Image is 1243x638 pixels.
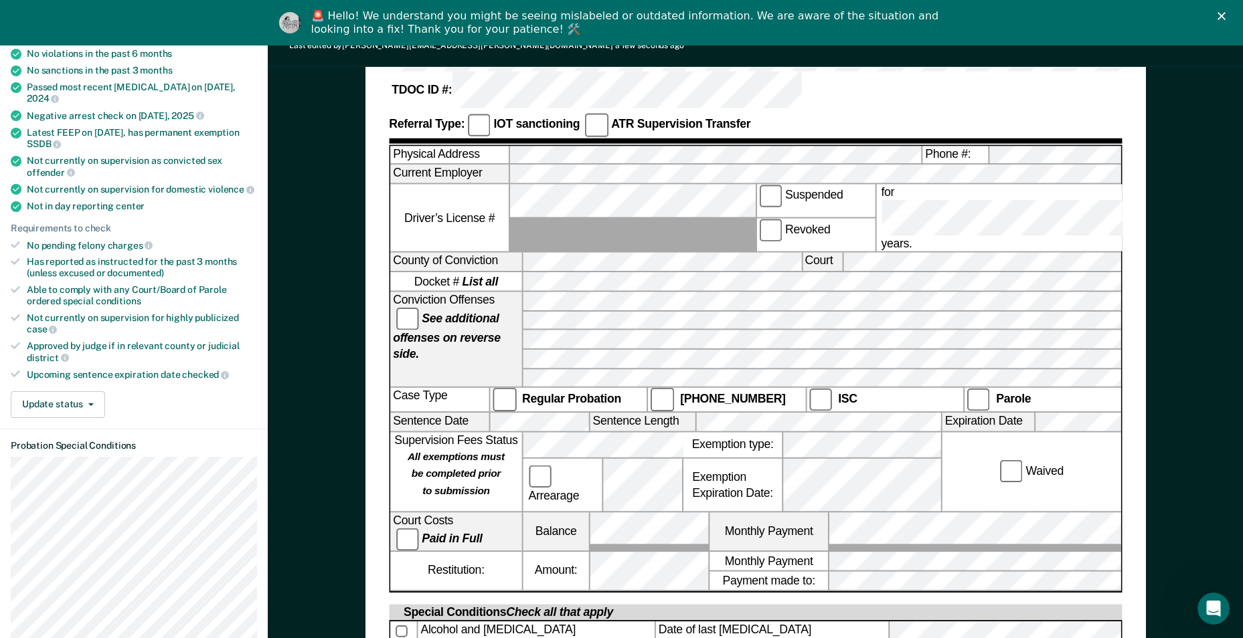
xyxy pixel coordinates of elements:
[390,413,489,431] label: Sentence Date
[116,201,145,211] span: center
[27,284,257,307] div: Able to comply with any Court/Board of Parole ordered special
[680,393,786,406] strong: [PHONE_NUMBER]
[140,65,172,76] span: months
[27,82,257,104] div: Passed most recent [MEDICAL_DATA] on [DATE],
[683,458,782,511] div: Exemption Expiration Date:
[27,368,257,381] div: Upcoming sentence expiration date
[401,604,616,620] div: Special Conditions
[756,219,875,252] label: Revoked
[759,219,782,242] input: Revoked
[392,84,452,97] strong: TDOC ID #:
[462,275,497,288] strong: List all
[611,118,750,131] strong: ATR Supervision Transfer
[710,552,828,570] label: Monthly Payment
[27,239,257,251] div: No pending felony
[389,118,465,131] strong: Referral Type:
[27,312,257,335] div: Not currently on supervision for highly publicized
[942,413,1033,431] label: Expiration Date
[27,352,69,363] span: district
[525,465,599,504] label: Arrearage
[408,450,505,496] strong: All exemptions must be completed prior to submission
[1197,593,1230,625] iframe: Intercom live chat
[390,432,521,511] div: Supervision Fees Status
[11,440,257,451] dt: Probation Special Conditions
[96,296,141,306] span: conditions
[311,9,943,36] div: 🚨 Hello! We understand you might be seeing mislabeled or outdated information. We are aware of th...
[27,110,257,122] div: Negative arrest check on [DATE],
[523,512,588,551] label: Balance
[27,324,57,334] span: case
[390,552,521,590] div: Restitution:
[1218,12,1231,20] div: Close
[922,146,988,164] label: Phone #:
[390,512,521,551] div: Court Costs
[809,388,832,411] input: ISC
[997,459,1066,483] label: Waived
[390,253,521,272] label: County of Conviction
[107,268,163,278] span: documented)
[585,114,608,137] input: ATR Supervision Transfer
[171,110,203,121] span: 2025
[108,240,153,251] span: charges
[590,413,695,431] label: Sentence Length
[493,118,580,131] strong: IOT sanctioning
[422,532,482,545] strong: Paid in Full
[802,253,841,272] label: Court
[140,48,172,59] span: months
[414,274,497,290] span: Docket #
[390,165,509,183] label: Current Employer
[27,138,61,149] span: SSDB
[11,391,105,418] button: Update status
[523,552,588,590] label: Amount:
[683,432,782,457] label: Exemption type:
[27,48,257,60] div: No violations in the past 6
[528,465,552,488] input: Arrearage
[396,528,419,551] input: Paid in Full
[615,41,684,50] span: a few seconds ago
[396,308,419,331] input: See additional offenses on reverse side.
[878,185,1233,252] label: for years.
[393,312,501,361] strong: See additional offenses on reverse side.
[996,393,1031,406] strong: Parole
[710,512,828,551] label: Monthly Payment
[967,388,990,411] input: Parole
[11,223,257,234] div: Requirements to check
[390,292,521,387] div: Conviction Offenses
[390,146,509,164] label: Physical Address
[881,200,1230,236] input: for years.
[493,388,516,411] input: Regular Probation
[27,256,257,279] div: Has reported as instructed for the past 3 months (unless excused or
[27,183,257,195] div: Not currently on supervision for domestic
[759,185,782,208] input: Suspended
[27,155,257,178] div: Not currently on supervision as convicted sex
[27,340,257,363] div: Approved by judge if in relevant county or judicial
[710,572,828,590] label: Payment made to:
[390,185,509,252] label: Driver’s License #
[467,114,491,137] input: IOT sanctioning
[838,393,857,406] strong: ISC
[27,167,75,178] span: offender
[182,369,229,380] span: checked
[506,605,613,619] span: Check all that apply
[27,127,257,150] div: Latest FEEP on [DATE], has permanent exemption
[522,393,621,406] strong: Regular Probation
[756,185,875,218] label: Suspended
[27,93,59,104] span: 2024
[27,65,257,76] div: No sanctions in the past 3
[208,184,254,195] span: violence
[390,388,489,411] div: Case Type
[999,459,1023,483] input: Waived
[651,388,674,411] input: [PHONE_NUMBER]
[279,12,301,33] img: Profile image for Kim
[27,201,257,212] div: Not in day reporting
